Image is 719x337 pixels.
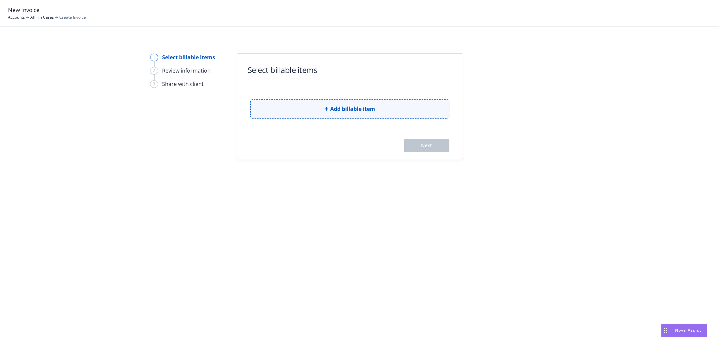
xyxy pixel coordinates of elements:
span: New Invoice [8,6,40,14]
div: 3 [150,80,158,88]
button: Next [404,139,449,152]
span: Next [421,142,432,149]
h1: Select billable items [248,64,317,75]
span: Add billable item [330,105,375,113]
div: Share with client [162,80,204,88]
button: Add billable item [250,99,449,119]
a: Affirm Cares [30,14,54,20]
div: 1 [150,54,158,61]
button: Nova Assist [661,324,707,337]
div: Drag to move [661,324,670,337]
span: Nova Assist [675,327,701,333]
div: Select billable items [162,53,215,61]
div: 2 [150,67,158,75]
span: Create Invoice [59,14,86,20]
div: Review information [162,67,211,75]
a: Accounts [8,14,25,20]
